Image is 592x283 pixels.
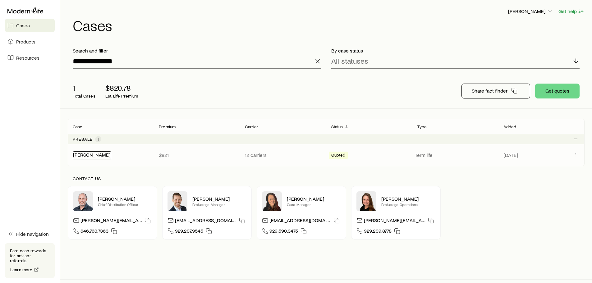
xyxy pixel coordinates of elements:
[73,84,95,92] p: 1
[381,196,435,202] p: [PERSON_NAME]
[331,124,343,129] p: Status
[73,94,95,98] p: Total Cases
[159,152,235,158] p: $821
[287,202,341,207] p: Case Manager
[503,152,518,158] span: [DATE]
[5,243,55,278] div: Earn cash rewards for advisor referrals.Learn more
[287,196,341,202] p: [PERSON_NAME]
[269,228,298,236] span: 929.590.3475
[503,124,516,129] p: Added
[16,22,30,29] span: Cases
[10,267,33,272] span: Learn more
[16,55,39,61] span: Resources
[508,8,553,15] button: [PERSON_NAME]
[175,217,236,226] p: [EMAIL_ADDRESS][DOMAIN_NAME]
[245,152,321,158] p: 12 carriers
[5,35,55,48] a: Products
[535,84,580,98] button: Get quotes
[356,191,376,211] img: Ellen Wall
[73,137,93,142] p: Presale
[73,176,580,181] p: Contact us
[269,217,331,226] p: [EMAIL_ADDRESS][DOMAIN_NAME]
[98,137,99,142] span: 1
[73,152,110,157] a: [PERSON_NAME]
[16,39,35,45] span: Products
[73,151,111,159] div: [PERSON_NAME]
[245,124,258,129] p: Carrier
[461,84,530,98] button: Share fact finder
[80,228,108,236] span: 646.760.7363
[73,48,321,54] p: Search and filter
[98,196,152,202] p: [PERSON_NAME]
[80,217,142,226] p: [PERSON_NAME][EMAIL_ADDRESS][DOMAIN_NAME]
[10,248,50,263] p: Earn cash rewards for advisor referrals.
[331,48,580,54] p: By case status
[73,191,93,211] img: Dan Pierson
[73,18,585,33] h1: Cases
[364,217,425,226] p: [PERSON_NAME][EMAIL_ADDRESS][DOMAIN_NAME]
[472,88,507,94] p: Share fact finder
[73,124,83,129] p: Case
[508,8,553,14] p: [PERSON_NAME]
[98,202,152,207] p: Chief Distribution Officer
[105,84,138,92] p: $820.78
[5,227,55,241] button: Hide navigation
[262,191,282,211] img: Abby McGuigan
[16,231,49,237] span: Hide navigation
[192,202,246,207] p: Brokerage Manager
[415,152,496,158] p: Term life
[364,228,392,236] span: 929.209.8778
[558,8,585,15] button: Get help
[331,153,346,159] span: Quoted
[5,19,55,32] a: Cases
[159,124,176,129] p: Premium
[105,94,138,98] p: Est. Life Premium
[68,119,585,166] div: Client cases
[168,191,187,211] img: Nick Weiler
[331,57,368,65] p: All statuses
[5,51,55,65] a: Resources
[417,124,427,129] p: Type
[381,202,435,207] p: Brokerage Operations
[175,228,203,236] span: 929.207.9545
[192,196,246,202] p: [PERSON_NAME]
